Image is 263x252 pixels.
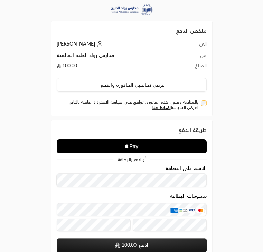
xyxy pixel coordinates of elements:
input: بطاقة ائتمانية [57,203,207,216]
img: MADA [179,207,187,213]
a: اضغط هنا [152,105,170,110]
span: أو ادفع بالبطاقة [118,157,146,162]
img: Visa [188,207,196,213]
td: مدارس رواد الخليج العالمية [57,52,181,62]
button: ادفع SAR100.00 [57,238,207,252]
td: المبلغ [181,62,207,72]
input: تاريخ الانتهاء [57,219,131,232]
a: [PERSON_NAME] [57,41,105,47]
label: الاسم على البطاقة [165,166,207,171]
img: AMEX [170,207,178,213]
label: بالمتابعة وقبول هذه الفاتورة، توافق على سياسة الاسترداد الخاصة بالتاجر. لعرض السياسة . [59,99,198,110]
img: SAR [115,242,120,248]
button: عرض تفاصيل الفاتورة والدفع [57,78,207,92]
td: الى [181,40,207,52]
div: الاسم على البطاقة [57,166,207,187]
legend: معلومات البطاقة [170,193,207,199]
span: [PERSON_NAME] [57,41,95,47]
td: من [181,52,207,62]
img: Company Logo [111,4,152,15]
span: 100.00 [122,242,137,249]
input: رمز التحقق CVC [133,219,207,232]
h2: ملخص الدفع [57,27,207,35]
td: 100.00 [57,62,181,72]
img: MasterCard [197,207,205,213]
div: معلومات البطاقة [57,193,207,233]
div: طريقة الدفع [57,126,207,134]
